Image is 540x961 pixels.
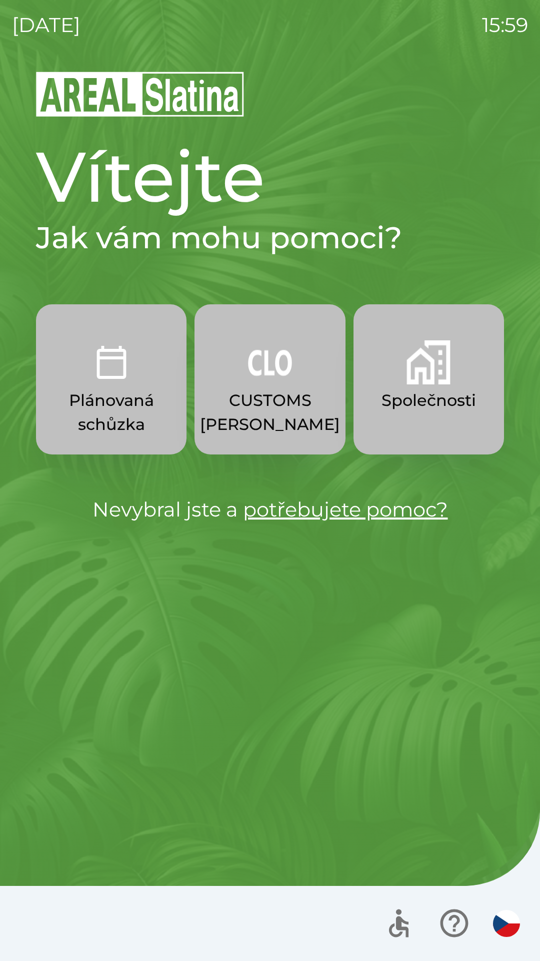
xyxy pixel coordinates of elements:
[36,219,504,256] h2: Jak vám mohu pomoci?
[89,340,133,384] img: 0ea463ad-1074-4378-bee6-aa7a2f5b9440.png
[248,340,292,384] img: 889875ac-0dea-4846-af73-0927569c3e97.png
[406,340,450,384] img: 58b4041c-2a13-40f9-aad2-b58ace873f8c.png
[243,497,448,522] a: potřebujete pomoc?
[493,910,520,937] img: cs flag
[482,10,528,40] p: 15:59
[353,304,504,454] button: Společnosti
[36,304,186,454] button: Plánovaná schůzka
[60,388,162,436] p: Plánovaná schůzka
[36,495,504,525] p: Nevybral jste a
[12,10,80,40] p: [DATE]
[194,304,345,454] button: CUSTOMS [PERSON_NAME]
[36,70,504,118] img: Logo
[381,388,476,412] p: Společnosti
[36,134,504,219] h1: Vítejte
[200,388,340,436] p: CUSTOMS [PERSON_NAME]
